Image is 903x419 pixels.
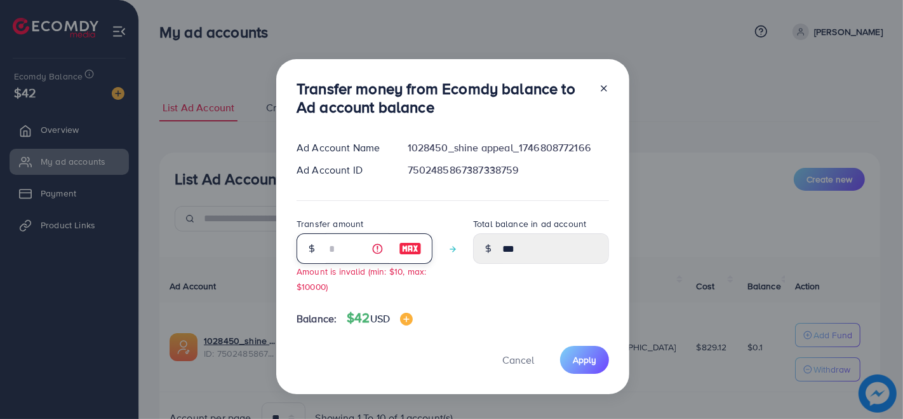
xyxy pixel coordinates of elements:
label: Total balance in ad account [473,217,586,230]
div: Ad Account Name [286,141,398,155]
span: USD [370,312,390,326]
h4: $42 [347,310,413,326]
span: Cancel [502,353,534,367]
div: 1028450_shine appeal_1746808772166 [398,141,619,155]
small: Amount is invalid (min: $10, max: $10000) [297,265,426,292]
span: Apply [573,354,596,366]
div: Ad Account ID [286,163,398,177]
button: Apply [560,346,609,373]
img: image [400,313,413,326]
h3: Transfer money from Ecomdy balance to Ad account balance [297,79,589,116]
label: Transfer amount [297,217,363,230]
button: Cancel [486,346,550,373]
span: Balance: [297,312,337,326]
div: 7502485867387338759 [398,163,619,177]
img: image [399,241,422,256]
